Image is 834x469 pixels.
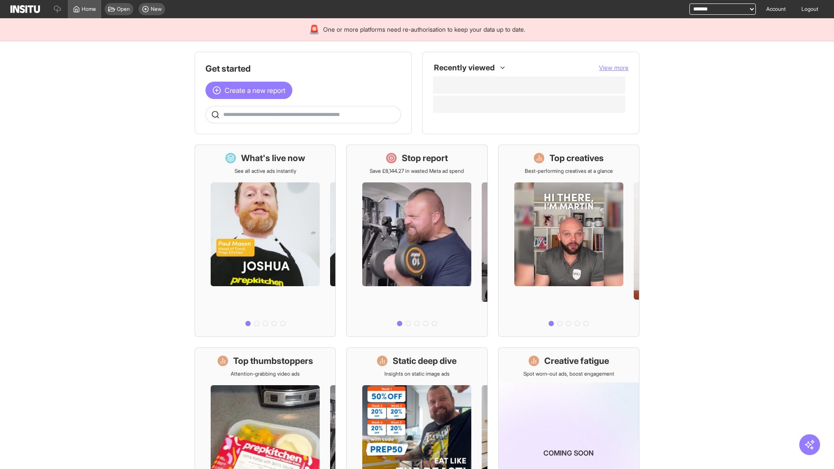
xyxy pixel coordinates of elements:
[525,168,613,175] p: Best-performing creatives at a glance
[117,6,130,13] span: Open
[241,152,305,164] h1: What's live now
[599,63,629,72] button: View more
[205,63,401,75] h1: Get started
[233,355,313,367] h1: Top thumbstoppers
[393,355,457,367] h1: Static deep dive
[235,168,296,175] p: See all active ads instantly
[402,152,448,164] h1: Stop report
[370,168,464,175] p: Save £8,144.27 in wasted Meta ad spend
[384,370,450,377] p: Insights on static image ads
[82,6,96,13] span: Home
[323,25,525,34] span: One or more platforms need re-authorisation to keep your data up to date.
[309,23,320,36] div: 🚨
[498,145,639,337] a: Top creativesBest-performing creatives at a glance
[346,145,487,337] a: Stop reportSave £8,144.27 in wasted Meta ad spend
[195,145,336,337] a: What's live nowSee all active ads instantly
[549,152,604,164] h1: Top creatives
[599,64,629,71] span: View more
[231,370,300,377] p: Attention-grabbing video ads
[205,82,292,99] button: Create a new report
[151,6,162,13] span: New
[225,85,285,96] span: Create a new report
[10,5,40,13] img: Logo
